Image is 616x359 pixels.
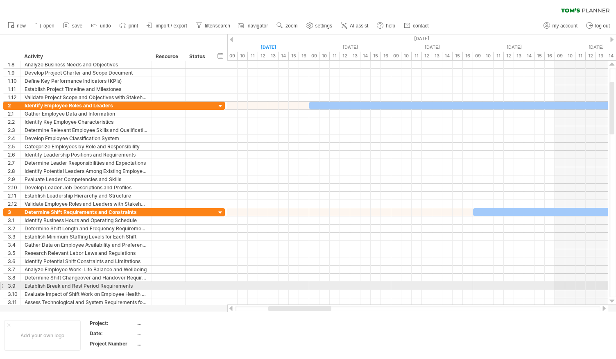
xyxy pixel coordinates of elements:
div: 12 [504,52,514,60]
div: 16 [299,52,309,60]
div: 12 [586,52,596,60]
div: 16 [545,52,555,60]
div: 10 [401,52,412,60]
a: undo [89,20,113,31]
div: 3 [8,208,20,216]
div: Thursday, 25 September 2025 [391,43,473,52]
div: Identify Potential Shift Constraints and Limitations [25,257,147,265]
div: 3.5 [8,249,20,257]
div: 14 [360,52,371,60]
div: 1.8 [8,61,20,68]
div: 12 [340,52,350,60]
div: Establish Minimum Staffing Levels for Each Shift [25,233,147,241]
a: save [61,20,85,31]
div: 11 [494,52,504,60]
div: .... [136,340,205,347]
div: 13 [596,52,606,60]
div: Validate Employee Roles and Leaders with Stakeholders [25,200,147,208]
div: Establish Project Timeline and Milestones [25,85,147,93]
div: 1.10 [8,77,20,85]
div: 3.9 [8,282,20,290]
div: 2.9 [8,175,20,183]
div: Identify Leadership Positions and Requirements [25,151,147,159]
div: 14 [442,52,453,60]
div: 2.8 [8,167,20,175]
span: contact [413,23,429,29]
div: 10 [319,52,330,60]
span: new [17,23,26,29]
div: 2.2 [8,118,20,126]
div: 16 [463,52,473,60]
div: Analyze Employee Work-Life Balance and Wellbeing [25,266,147,273]
div: 2.11 [8,192,20,200]
div: Determine Shift Length and Frequency Requirements [25,225,147,232]
div: 09 [391,52,401,60]
div: Research Relevant Labor Laws and Regulations [25,249,147,257]
div: Project Number [90,340,135,347]
div: 16 [381,52,391,60]
div: 13 [268,52,279,60]
div: Identify Potential Leaders Among Existing Employees [25,167,147,175]
a: new [6,20,28,31]
div: 12 [422,52,432,60]
div: 2.5 [8,143,20,150]
div: Identify Employee Roles and Leaders [25,102,147,109]
div: Activity [24,52,147,61]
span: open [43,23,54,29]
div: 3.1 [8,216,20,224]
div: Gather Employee Data and Information [25,110,147,118]
div: 3.3 [8,233,20,241]
a: settings [304,20,335,31]
div: 13 [432,52,442,60]
div: 2.4 [8,134,20,142]
a: log out [584,20,612,31]
a: import / export [145,20,190,31]
div: 11 [248,52,258,60]
span: log out [595,23,610,29]
div: 1.9 [8,69,20,77]
div: 09 [555,52,565,60]
div: 10 [483,52,494,60]
div: Status [189,52,207,61]
div: Evaluate Leader Competencies and Skills [25,175,147,183]
div: 3.8 [8,274,20,282]
div: Identify Business Hours and Operating Schedule [25,216,147,224]
div: Analyze Business Needs and Objectives [25,61,147,68]
div: .... [136,320,205,327]
div: 3.11 [8,298,20,306]
div: 1.11 [8,85,20,93]
div: 1.12 [8,93,20,101]
div: Identify Key Employee Characteristics [25,118,147,126]
div: 2.6 [8,151,20,159]
div: 2.12 [8,200,20,208]
div: Friday, 26 September 2025 [473,43,555,52]
div: Establish Break and Rest Period Requirements [25,282,147,290]
a: filter/search [194,20,233,31]
span: print [129,23,138,29]
div: .... [136,330,205,337]
div: Add your own logo [4,320,81,351]
div: Evaluate Impact of Shift Work on Employee Health and Safety [25,290,147,298]
div: Categorize Employees by Role and Responsibility [25,143,147,150]
a: help [375,20,398,31]
span: zoom [285,23,297,29]
div: 12 [258,52,268,60]
div: Resource [156,52,181,61]
div: 2.10 [8,184,20,191]
a: navigator [237,20,270,31]
span: help [386,23,395,29]
div: 3.2 [8,225,20,232]
div: 3.4 [8,241,20,249]
div: Tuesday, 23 September 2025 [227,43,309,52]
div: Assess Technological and System Requirements for Shift Management [25,298,147,306]
span: navigator [248,23,268,29]
a: open [32,20,57,31]
div: Wednesday, 24 September 2025 [309,43,391,52]
div: Project: [90,320,135,327]
div: 2.7 [8,159,20,167]
span: undo [100,23,111,29]
div: 2 [8,102,20,109]
div: Gather Data on Employee Availability and Preferences [25,241,147,249]
div: 11 [330,52,340,60]
div: Date: [90,330,135,337]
